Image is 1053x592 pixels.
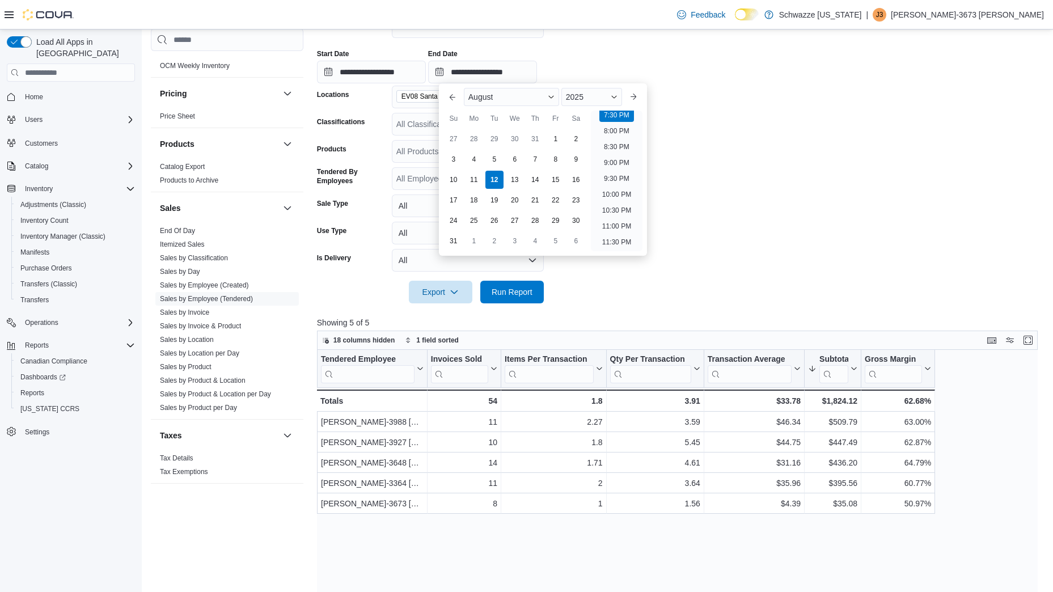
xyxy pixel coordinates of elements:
span: Inventory Manager (Classic) [20,232,105,241]
div: $436.20 [808,456,857,470]
div: 2.27 [505,415,603,429]
div: Items Per Transaction [505,354,594,365]
li: 8:30 PM [599,140,634,154]
div: $395.56 [808,476,857,490]
a: Sales by Employee (Tendered) [160,295,253,303]
button: Qty Per Transaction [610,354,700,383]
button: Subtotal [808,354,857,383]
div: 62.68% [865,394,931,408]
h3: Products [160,138,194,150]
span: Sales by Location [160,335,214,344]
div: day-23 [567,191,585,209]
div: 5.45 [610,435,700,449]
label: End Date [428,49,458,58]
h3: Pricing [160,88,187,99]
button: Pricing [160,88,278,99]
div: day-26 [485,212,504,230]
span: Catalog Export [160,162,205,171]
div: day-17 [445,191,463,209]
span: Sales by Product & Location per Day [160,390,271,399]
a: Inventory Manager (Classic) [16,230,110,243]
li: 10:30 PM [598,204,636,217]
button: Inventory [2,181,139,197]
input: Dark Mode [735,9,759,20]
button: Products [281,137,294,151]
a: Transfers (Classic) [16,277,82,291]
li: 8:00 PM [599,124,634,138]
a: Sales by Product [160,363,212,371]
span: [US_STATE] CCRS [20,404,79,413]
div: 1 [505,497,603,510]
span: Sales by Invoice & Product [160,322,241,331]
a: Sales by Employee (Created) [160,281,249,289]
span: EV08 Santa Fe [401,91,447,102]
p: Schwazze [US_STATE] [779,8,862,22]
span: End Of Day [160,226,195,235]
div: $33.78 [708,394,801,408]
div: 60.77% [865,476,931,490]
a: Purchase Orders [16,261,77,275]
a: Sales by Location per Day [160,349,239,357]
button: Export [409,281,472,303]
span: Manifests [16,246,135,259]
label: Classifications [317,117,365,126]
span: Sales by Location per Day [160,349,239,358]
button: Transfers (Classic) [11,276,139,292]
div: day-5 [547,232,565,250]
span: Reports [25,341,49,350]
button: Transfers [11,292,139,308]
p: | [866,8,868,22]
span: 1 field sorted [416,336,459,345]
span: Price Sheet [160,112,195,121]
span: Users [25,115,43,124]
li: 10:00 PM [598,188,636,201]
a: Settings [20,425,54,439]
span: OCM Weekly Inventory [160,61,230,70]
div: day-20 [506,191,524,209]
div: day-31 [526,130,544,148]
button: 1 field sorted [400,333,463,347]
a: Tax Details [160,454,193,462]
div: Products [151,160,303,192]
span: 18 columns hidden [333,336,395,345]
div: day-24 [445,212,463,230]
li: 11:00 PM [598,219,636,233]
button: Inventory Manager (Classic) [11,229,139,244]
div: day-15 [547,171,565,189]
div: Invoices Sold [431,354,488,365]
div: day-14 [526,171,544,189]
button: Operations [20,316,63,329]
span: Inventory Count [20,216,69,225]
div: 1.56 [610,497,700,510]
span: Itemized Sales [160,240,205,249]
span: Sales by Day [160,267,200,276]
button: Tendered Employee [321,354,424,383]
span: Tax Details [160,454,193,463]
div: 1.8 [505,435,603,449]
span: Sales by Classification [160,253,228,263]
div: Gross Margin [865,354,922,383]
li: 9:30 PM [599,172,634,185]
a: Feedback [673,3,730,26]
span: Dashboards [20,373,66,382]
span: Catalog [20,159,135,173]
a: Manifests [16,246,54,259]
div: Subtotal [819,354,848,383]
span: Customers [20,136,135,150]
div: day-30 [506,130,524,148]
a: Sales by Product & Location per Day [160,390,271,398]
li: 11:30 PM [598,235,636,249]
div: August, 2025 [443,129,586,251]
span: Purchase Orders [20,264,72,273]
a: Sales by Product & Location [160,377,246,384]
a: OCM Weekly Inventory [160,62,230,70]
button: Products [160,138,278,150]
span: Sales by Product [160,362,212,371]
div: We [506,109,524,128]
a: Adjustments (Classic) [16,198,91,212]
button: All [392,249,544,272]
div: Button. Open the year selector. 2025 is currently selected. [561,88,622,106]
div: Th [526,109,544,128]
a: Inventory Count [16,214,73,227]
button: Reports [11,385,139,401]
